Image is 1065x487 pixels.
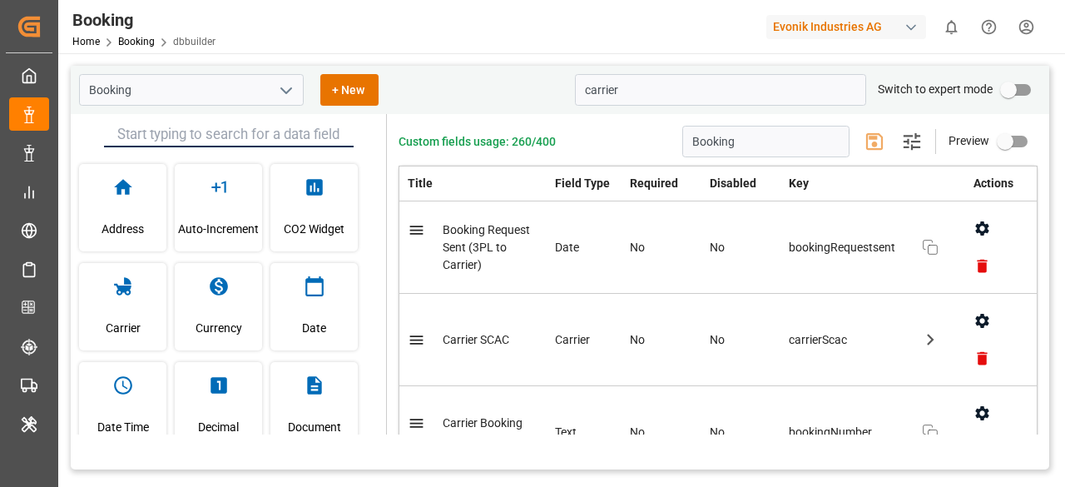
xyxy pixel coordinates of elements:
span: Custom fields usage: 260/400 [399,133,556,151]
td: No [701,201,780,294]
input: Enter schema title [682,126,850,157]
th: Title [399,166,547,201]
button: Evonik Industries AG [766,11,933,42]
button: open menu [273,77,298,103]
span: Auto-Increment [178,206,259,251]
button: Help Center [970,8,1008,46]
span: Carrier SCAC [443,333,509,346]
th: Actions [955,166,1037,201]
span: Carrier [106,306,141,350]
button: + New [320,74,379,106]
input: Search for key/title [575,74,866,106]
input: Start typing to search for a data field [104,122,354,147]
div: Booking [72,7,215,32]
th: Required [622,166,702,201]
span: Booking Request Sent (3PL to Carrier) [443,223,530,271]
th: Disabled [701,166,780,201]
span: carrierScac [789,331,905,349]
span: Preview [949,134,989,147]
span: bookingNumber [789,424,905,441]
span: Decimal [198,405,239,450]
td: No [622,201,702,294]
input: Type to search/select [79,74,304,106]
span: Currency [196,306,242,350]
span: Switch to expert mode [878,82,993,96]
span: Date [302,306,326,350]
td: No [622,294,702,386]
div: Evonik Industries AG [766,15,926,39]
tr: Carrier Booking No.TextNoNobookingNumber [399,386,1038,479]
a: Booking [118,36,155,47]
td: No [701,386,780,479]
tr: Booking Request Sent (3PL to Carrier)DateNoNobookingRequestsent [399,201,1038,294]
td: No [622,386,702,479]
tr: Carrier SCACCarrierNoNocarrierScac [399,294,1038,386]
button: show 0 new notifications [933,8,970,46]
span: Document [288,405,341,450]
th: Field Type [547,166,622,201]
th: Key [780,166,955,201]
span: Carrier Booking No. [443,416,523,447]
td: No [701,294,780,386]
span: Date Time [97,405,149,450]
div: Date [555,239,613,256]
a: Home [72,36,100,47]
span: Address [102,206,144,251]
span: bookingRequestsent [789,239,905,256]
div: Carrier [555,331,613,349]
span: CO2 Widget [284,206,344,251]
div: Text [555,424,613,441]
